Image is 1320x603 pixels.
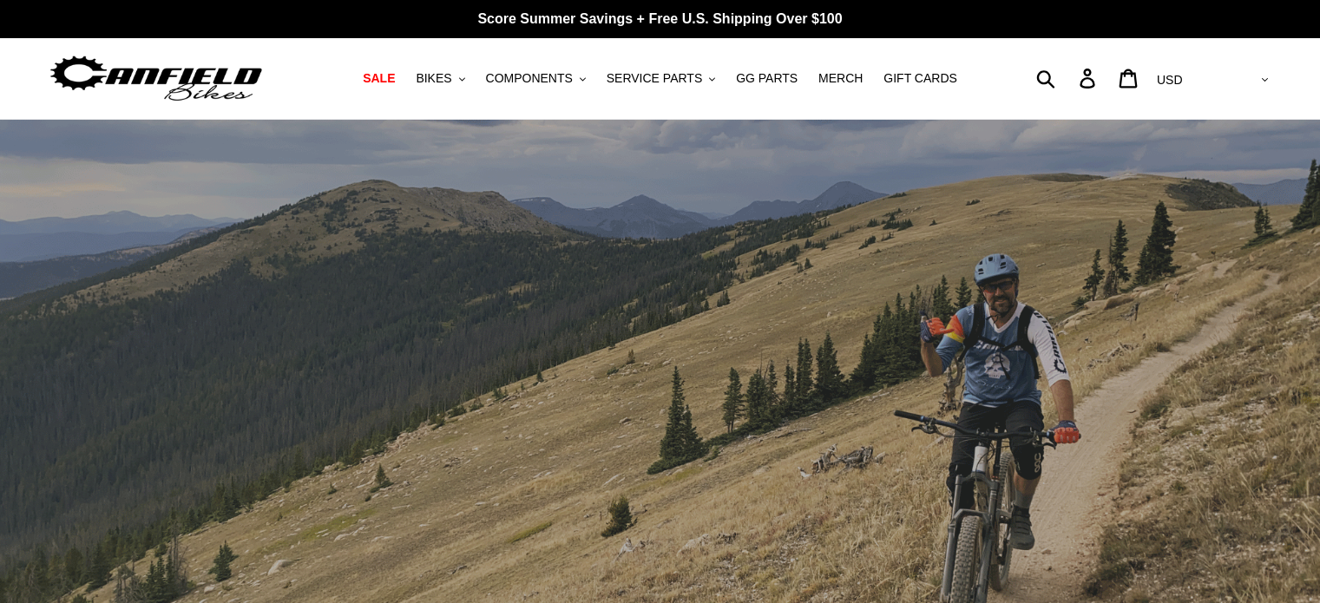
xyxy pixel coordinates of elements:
[875,67,966,90] a: GIFT CARDS
[1046,59,1090,97] input: Search
[607,71,702,86] span: SERVICE PARTS
[818,71,863,86] span: MERCH
[48,51,265,106] img: Canfield Bikes
[598,67,724,90] button: SERVICE PARTS
[883,71,957,86] span: GIFT CARDS
[407,67,473,90] button: BIKES
[810,67,871,90] a: MERCH
[486,71,573,86] span: COMPONENTS
[477,67,594,90] button: COMPONENTS
[736,71,798,86] span: GG PARTS
[727,67,806,90] a: GG PARTS
[416,71,451,86] span: BIKES
[363,71,395,86] span: SALE
[354,67,404,90] a: SALE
